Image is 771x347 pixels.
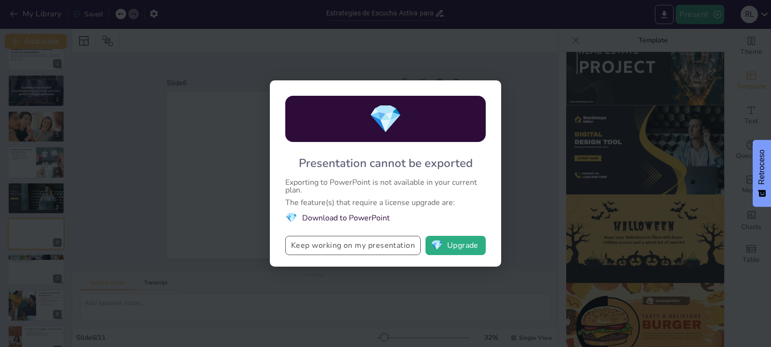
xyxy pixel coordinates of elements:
[425,236,486,255] button: diamondUpgrade
[285,211,486,224] li: Download to PowerPoint
[285,211,297,224] span: diamond
[758,150,766,185] span: Retroceso
[285,179,486,194] div: Exporting to PowerPoint is not available in your current plan.
[369,101,402,138] span: diamond
[753,140,771,207] button: Feedback - Espectáculo encuesta
[285,236,421,255] button: Keep working on my presentation
[285,199,486,206] div: The feature(s) that require a license upgrade are:
[431,241,443,250] span: diamond
[299,155,473,171] div: Presentation cannot be exported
